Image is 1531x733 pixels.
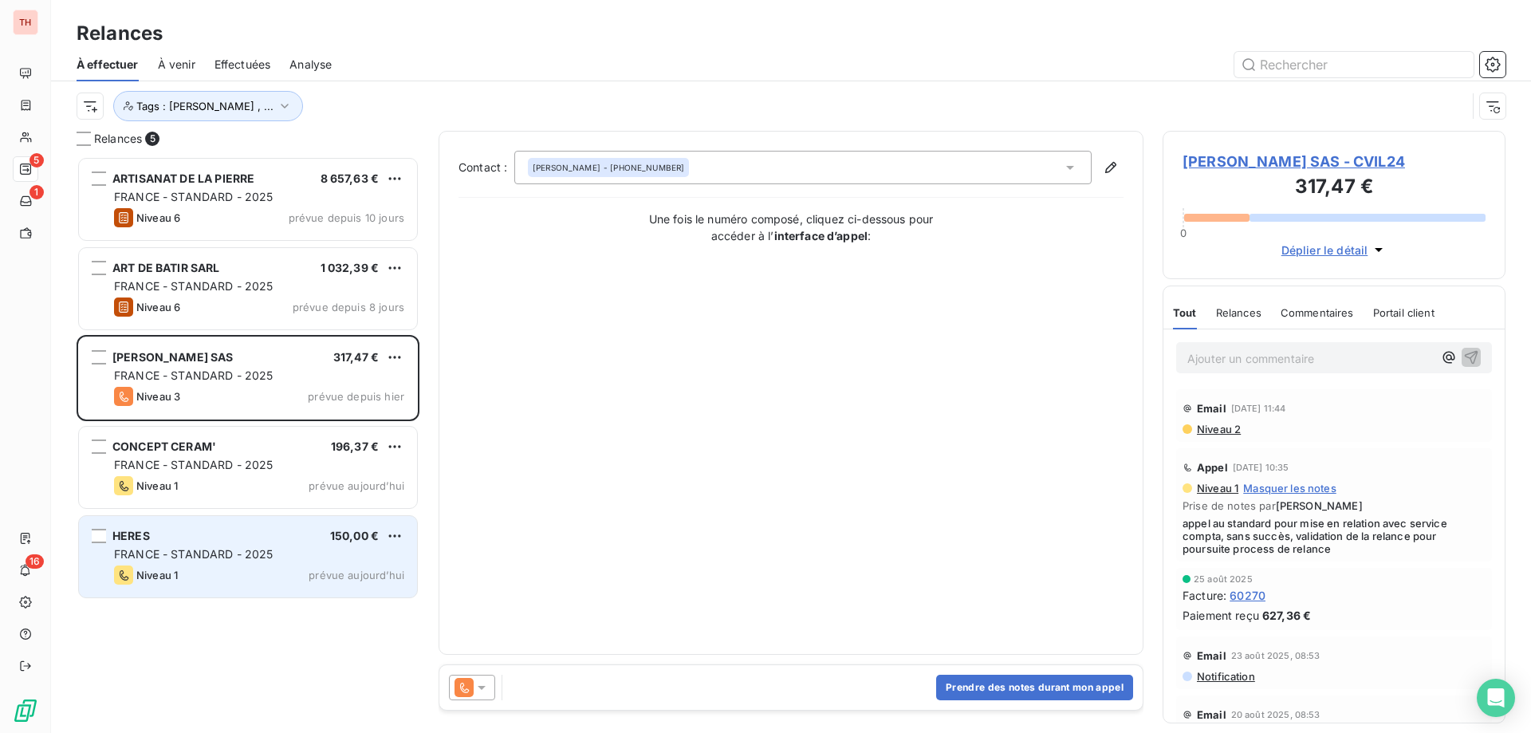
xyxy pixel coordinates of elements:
p: Une fois le numéro composé, cliquez ci-dessous pour accéder à l’ : [632,211,950,244]
span: Relances [1216,306,1261,319]
span: prévue aujourd’hui [309,569,404,581]
input: Rechercher [1234,52,1474,77]
span: 1 [30,185,44,199]
span: [PERSON_NAME] [533,162,600,173]
span: Niveau 1 [136,479,178,492]
span: À effectuer [77,57,139,73]
span: 25 août 2025 [1194,574,1253,584]
span: Tags : [PERSON_NAME] , ... [136,100,274,112]
span: prévue aujourd’hui [309,479,404,492]
span: Niveau 6 [136,301,180,313]
span: FRANCE - STANDARD - 2025 [114,190,274,203]
span: 60270 [1230,587,1265,604]
span: Email [1197,649,1226,662]
h3: Relances [77,19,163,48]
span: 1 032,39 € [321,261,380,274]
span: prévue depuis 8 jours [293,301,404,313]
span: FRANCE - STANDARD - 2025 [114,547,274,561]
span: Niveau 1 [136,569,178,581]
span: Niveau 6 [136,211,180,224]
span: 16 [26,554,44,569]
span: 627,36 € [1262,607,1311,624]
span: 8 657,63 € [321,171,380,185]
span: Masquer les notes [1243,482,1336,495]
span: prévue depuis hier [308,390,404,403]
strong: interface d’appel [774,229,868,242]
span: 150,00 € [330,529,379,542]
span: FRANCE - STANDARD - 2025 [114,458,274,471]
span: Paiement reçu [1183,607,1259,624]
span: Appel [1197,461,1228,474]
span: appel au standard pour mise en relation avec service compta, sans succès, validation de la relanc... [1183,517,1486,555]
span: [DATE] 10:35 [1233,463,1289,472]
span: Effectuées [214,57,271,73]
span: [PERSON_NAME] SAS [112,350,234,364]
div: Open Intercom Messenger [1477,679,1515,717]
span: Déplier le détail [1281,242,1368,258]
button: Tags : [PERSON_NAME] , ... [113,91,303,121]
span: 5 [145,132,159,146]
span: [DATE] 11:44 [1231,404,1286,413]
span: 20 août 2025, 08:53 [1231,710,1320,719]
span: prévue depuis 10 jours [289,211,404,224]
span: CONCEPT CERAM' [112,439,216,453]
span: Niveau 3 [136,390,180,403]
span: 196,37 € [331,439,379,453]
span: ARTISANAT DE LA PIERRE [112,171,254,185]
label: Contact : [459,160,514,175]
span: FRANCE - STANDARD - 2025 [114,279,274,293]
span: Portail client [1373,306,1435,319]
span: À venir [158,57,195,73]
span: FRANCE - STANDARD - 2025 [114,368,274,382]
span: Email [1197,708,1226,721]
span: Niveau 1 [1195,482,1238,495]
span: Notification [1195,670,1255,683]
span: 23 août 2025, 08:53 [1231,651,1320,660]
span: Prise de notes par [1183,499,1486,512]
div: TH [13,10,38,35]
span: 0 [1180,227,1187,239]
button: Prendre des notes durant mon appel [936,675,1133,700]
span: Email [1197,402,1226,415]
img: Logo LeanPay [13,698,38,723]
span: [PERSON_NAME] [1276,499,1363,512]
span: Niveau 2 [1195,423,1241,435]
div: - [PHONE_NUMBER] [533,162,684,173]
span: 5 [30,153,44,167]
div: grid [77,156,419,733]
h3: 317,47 € [1183,172,1486,204]
span: [PERSON_NAME] SAS - CVIL24 [1183,151,1486,172]
span: 317,47 € [333,350,379,364]
button: Déplier le détail [1277,241,1392,259]
span: HERES [112,529,150,542]
span: Analyse [289,57,332,73]
span: ART DE BATIR SARL [112,261,220,274]
span: Relances [94,131,142,147]
span: Facture : [1183,587,1226,604]
span: Commentaires [1281,306,1354,319]
span: Tout [1173,306,1197,319]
